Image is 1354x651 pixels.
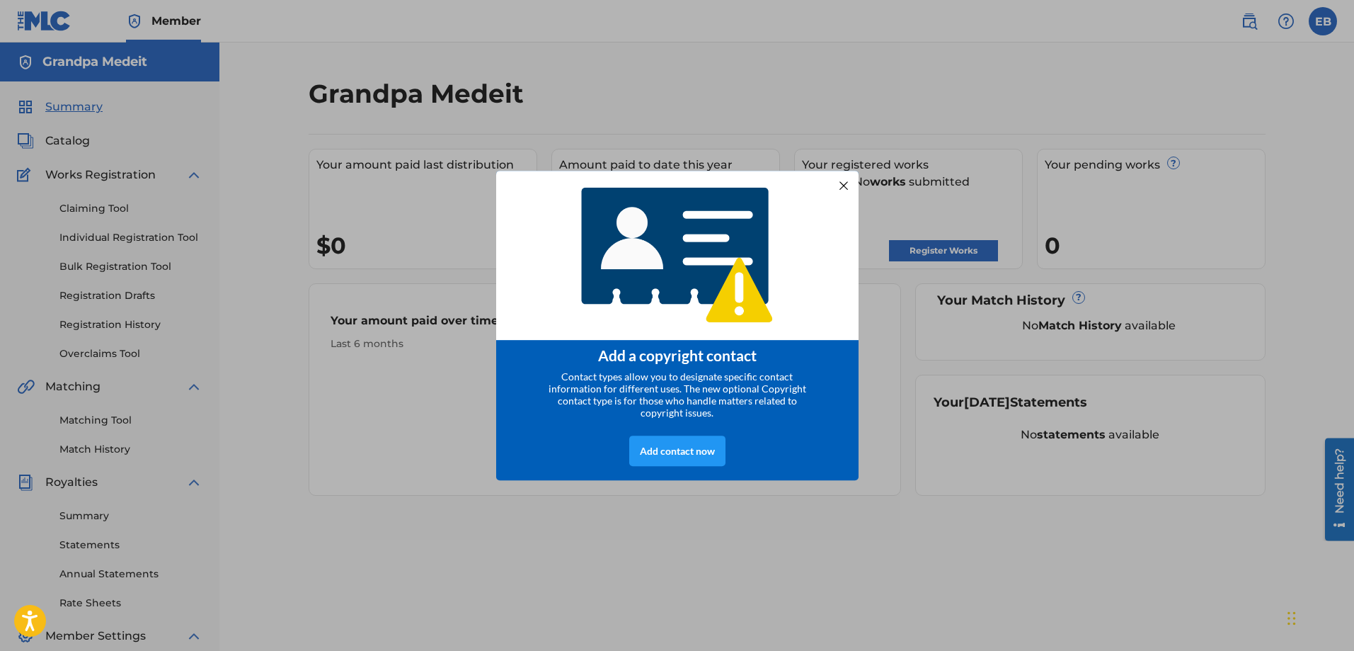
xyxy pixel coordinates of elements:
div: Add contact now [629,436,725,466]
div: entering modal [496,171,859,481]
img: 4768233920565408.png [572,177,783,334]
div: Need help? [16,10,35,75]
div: Add a copyright contact [514,346,841,364]
span: Contact types allow you to designate specific contact information for different uses. The new opt... [549,370,806,419]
